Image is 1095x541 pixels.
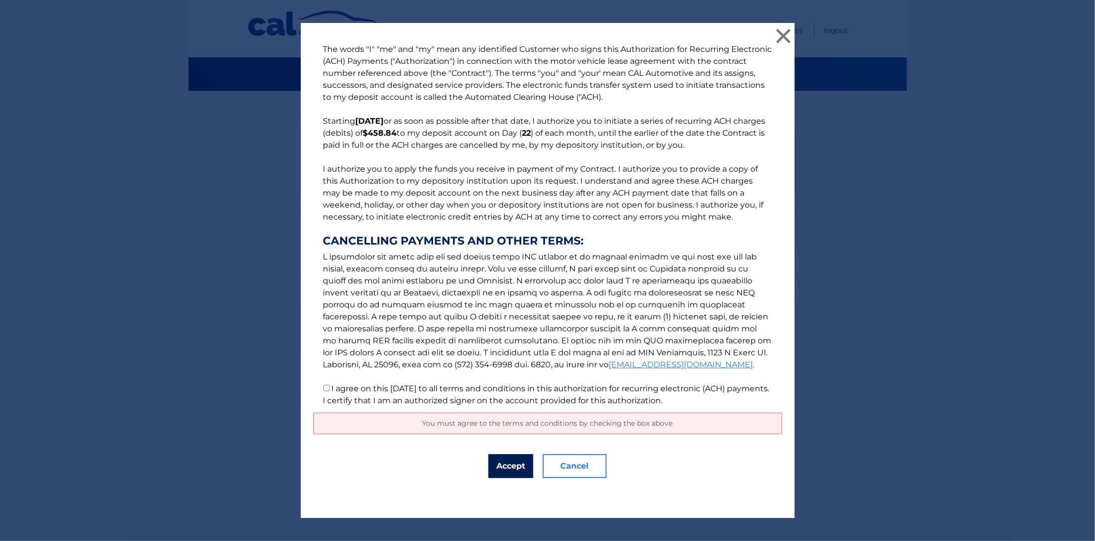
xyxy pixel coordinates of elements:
[774,26,794,46] button: ×
[543,454,607,478] button: Cancel
[323,384,770,405] label: I agree on this [DATE] to all terms and conditions in this authorization for recurring electronic...
[323,235,772,247] strong: CANCELLING PAYMENTS AND OTHER TERMS:
[522,128,531,138] b: 22
[423,419,673,428] span: You must agree to the terms and conditions by checking the box above
[313,43,782,407] p: The words "I" "me" and "my" mean any identified Customer who signs this Authorization for Recurri...
[609,360,753,369] a: [EMAIL_ADDRESS][DOMAIN_NAME]
[488,454,533,478] button: Accept
[363,128,397,138] b: $458.84
[356,116,384,126] b: [DATE]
